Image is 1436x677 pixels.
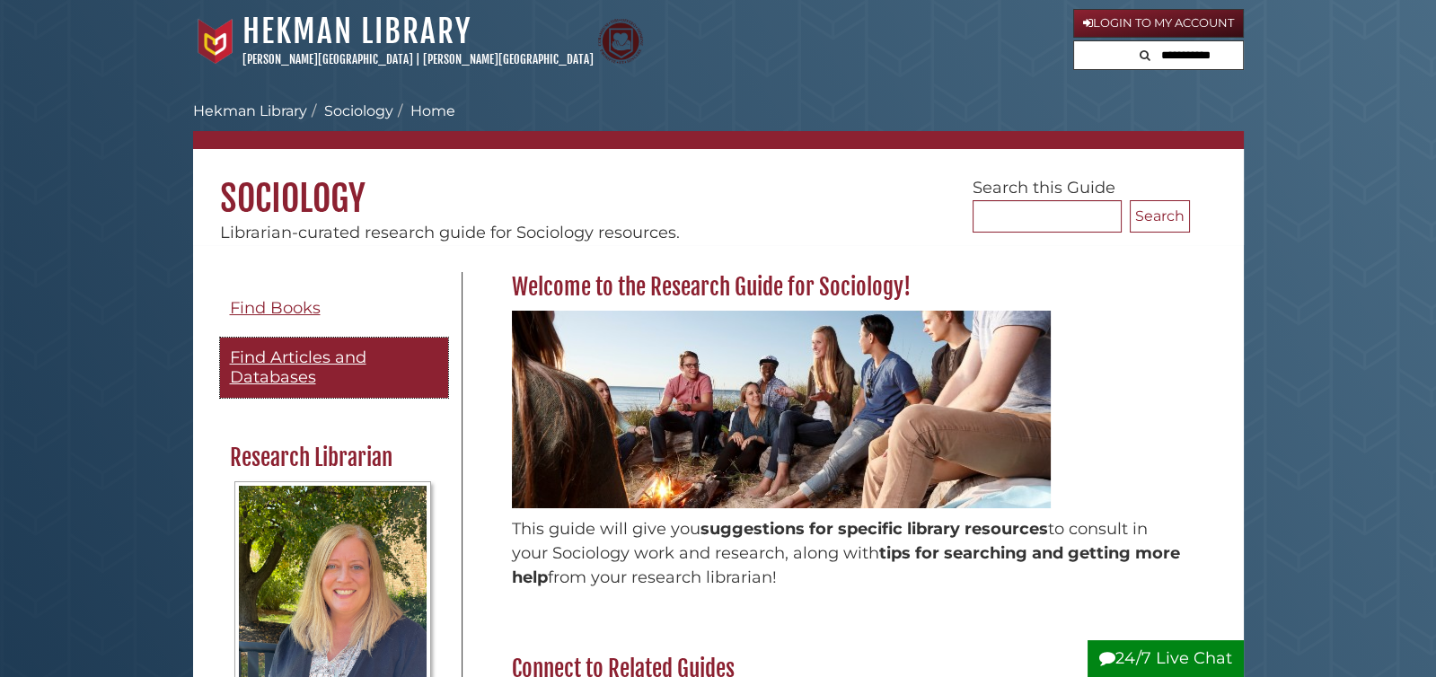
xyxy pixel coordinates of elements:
[393,101,455,122] li: Home
[220,288,448,329] a: Find Books
[512,543,1180,587] span: tips for searching and getting more help
[1130,200,1190,233] button: Search
[324,102,393,119] a: Sociology
[242,52,413,66] a: [PERSON_NAME][GEOGRAPHIC_DATA]
[242,12,471,51] a: Hekman Library
[230,347,366,388] span: Find Articles and Databases
[221,444,445,472] h2: Research Librarian
[700,519,1048,539] span: suggestions for specific library resources
[193,19,238,64] img: Calvin University
[193,101,1244,149] nav: breadcrumb
[416,52,420,66] span: |
[193,149,1244,221] h1: Sociology
[503,273,1190,302] h2: Welcome to the Research Guide for Sociology!
[512,519,1148,563] span: to consult in your Sociology work and research, along with
[220,338,448,398] a: Find Articles and Databases
[1088,640,1244,677] button: 24/7 Live Chat
[230,298,321,318] span: Find Books
[598,19,643,64] img: Calvin Theological Seminary
[548,567,777,587] span: from your research librarian!
[220,223,680,242] span: Librarian-curated research guide for Sociology resources.
[1140,49,1150,61] i: Search
[1134,41,1156,66] button: Search
[423,52,594,66] a: [PERSON_NAME][GEOGRAPHIC_DATA]
[193,102,307,119] a: Hekman Library
[1073,9,1244,38] a: Login to My Account
[512,519,700,539] span: This guide will give you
